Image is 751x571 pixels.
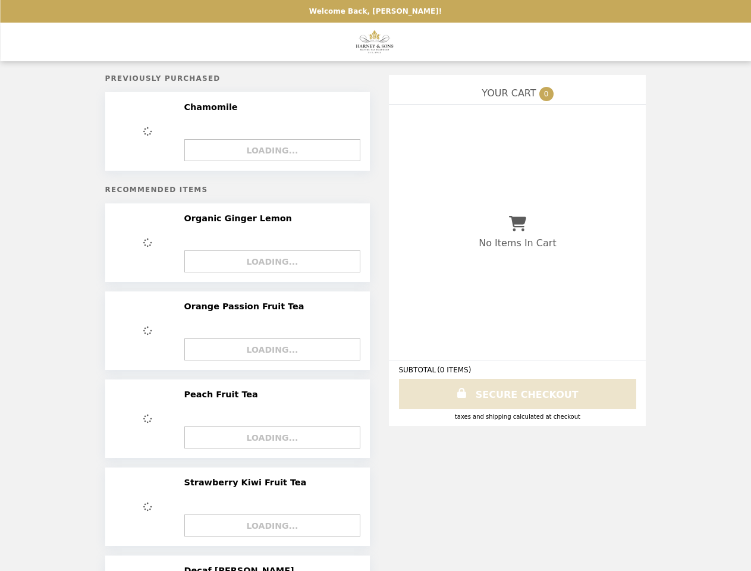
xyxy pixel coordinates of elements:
[309,7,442,15] p: Welcome Back, [PERSON_NAME]!
[184,477,312,488] h2: Strawberry Kiwi Fruit Tea
[184,301,309,312] h2: Orange Passion Fruit Tea
[479,237,556,249] p: No Items In Cart
[184,389,263,400] h2: Peach Fruit Tea
[398,413,636,420] div: Taxes and Shipping calculated at checkout
[105,186,370,194] h5: Recommended Items
[355,30,397,54] img: Brand Logo
[482,87,536,99] span: YOUR CART
[184,102,243,112] h2: Chamomile
[184,213,297,224] h2: Organic Ginger Lemon
[105,74,370,83] h5: Previously Purchased
[437,366,471,374] span: ( 0 ITEMS )
[539,87,554,101] span: 0
[398,366,437,374] span: SUBTOTAL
